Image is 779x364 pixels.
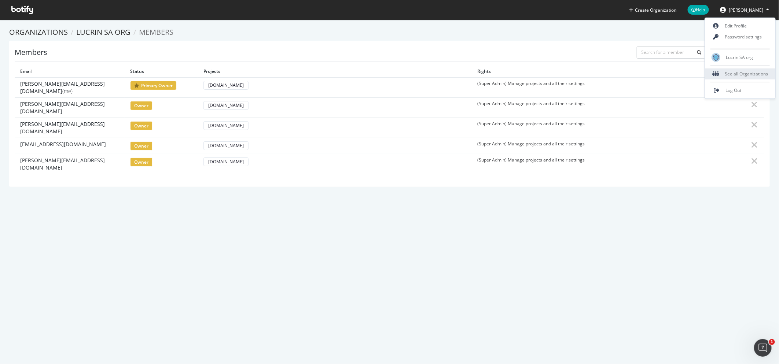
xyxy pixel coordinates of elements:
[705,85,775,96] a: Log Out
[20,157,119,171] span: [PERSON_NAME][EMAIL_ADDRESS][DOMAIN_NAME]
[714,4,775,16] button: [PERSON_NAME]
[754,339,772,357] iframe: Intercom live chat
[688,5,709,15] span: Help
[472,138,746,154] td: (Super Admin) Manage projects and all their settings
[203,159,249,165] a: [DOMAIN_NAME]
[208,122,244,129] div: [DOMAIN_NAME]
[76,27,131,37] a: Lucrin SA org
[20,100,119,115] span: [PERSON_NAME][EMAIL_ADDRESS][DOMAIN_NAME]
[203,157,249,166] button: [DOMAIN_NAME]
[15,66,125,77] th: Email
[15,48,47,56] h1: Members
[203,141,249,150] button: [DOMAIN_NAME]
[637,46,706,59] input: Search for a member
[203,81,249,90] button: [DOMAIN_NAME]
[472,118,746,138] td: (Super Admin) Manage projects and all their settings
[472,154,746,174] td: (Super Admin) Manage projects and all their settings
[472,77,746,98] td: (Super Admin) Manage projects and all their settings
[130,141,153,151] span: owner
[198,66,472,77] th: Projects
[9,27,770,38] ol: breadcrumbs
[130,81,177,90] span: primary owner
[203,82,249,88] a: [DOMAIN_NAME]
[705,31,775,42] a: Password settings
[203,102,249,108] a: [DOMAIN_NAME]
[705,21,775,31] a: Edit Profile
[203,142,249,149] a: [DOMAIN_NAME]
[9,27,68,37] a: Organizations
[208,82,244,88] div: [DOMAIN_NAME]
[130,101,153,110] span: owner
[20,141,106,148] span: [EMAIL_ADDRESS][DOMAIN_NAME]
[729,7,764,13] span: Alexandre Di Mascio
[769,339,775,345] span: 1
[20,80,119,95] span: [PERSON_NAME][EMAIL_ADDRESS][DOMAIN_NAME]
[130,121,153,130] span: owner
[712,53,720,62] img: Lucrin SA org
[705,68,775,79] div: See all Organizations
[125,66,198,77] th: Status
[208,159,244,165] div: [DOMAIN_NAME]
[203,121,249,130] button: [DOMAIN_NAME]
[472,66,746,77] th: Rights
[139,27,173,37] span: Members
[130,157,153,167] span: owner
[629,7,677,14] button: Create Organization
[472,97,746,118] td: (Super Admin) Manage projects and all their settings
[726,54,753,60] span: Lucrin SA org
[62,88,73,94] span: (me)
[208,142,244,149] div: [DOMAIN_NAME]
[208,102,244,108] div: [DOMAIN_NAME]
[725,87,741,93] span: Log Out
[203,122,249,129] a: [DOMAIN_NAME]
[20,120,119,135] span: [PERSON_NAME][EMAIL_ADDRESS][DOMAIN_NAME]
[203,101,249,110] button: [DOMAIN_NAME]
